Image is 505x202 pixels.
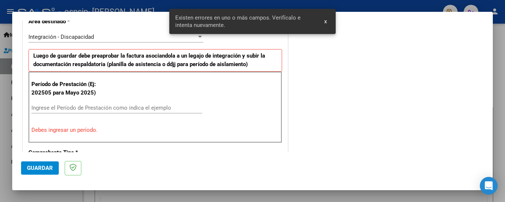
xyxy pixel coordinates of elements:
span: Guardar [27,165,53,171]
p: Debes ingresar un período. [31,126,279,134]
span: Existen errores en uno o más campos. Verifícalo e intenta nuevamente. [175,14,316,29]
span: x [324,18,327,25]
p: Area destinado * [28,17,105,26]
button: Guardar [21,161,59,175]
span: Integración - Discapacidad [28,34,94,40]
p: Comprobante Tipo * [28,148,105,157]
button: x [318,15,333,28]
div: Open Intercom Messenger [480,177,498,195]
strong: Luego de guardar debe preaprobar la factura asociandola a un legajo de integración y subir la doc... [33,52,265,68]
p: Período de Prestación (Ej: 202505 para Mayo 2025) [31,80,106,97]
